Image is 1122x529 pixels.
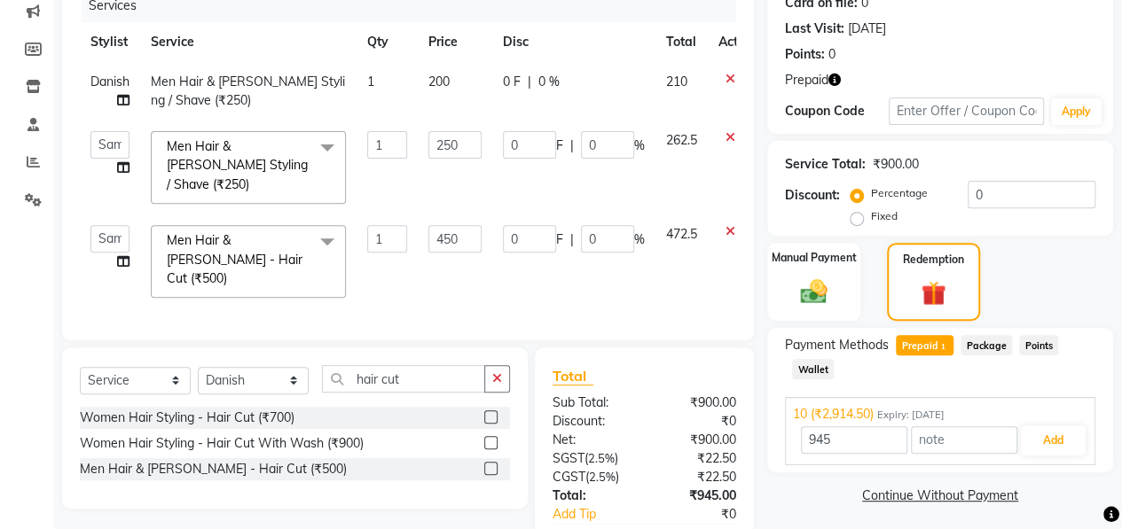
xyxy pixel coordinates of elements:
label: Manual Payment [772,250,857,266]
span: Total [553,367,593,385]
div: ( ) [539,468,645,486]
span: Points [1019,335,1058,355]
div: Total: [539,486,645,505]
div: Points: [785,45,825,64]
th: Service [140,22,357,62]
div: Women Hair Styling - Hair Cut With Wash (₹900) [80,434,364,453]
div: ₹900.00 [644,393,749,412]
th: Qty [357,22,418,62]
span: 2.5% [588,451,615,465]
span: Expiry: [DATE] [877,408,945,423]
span: | [570,136,574,155]
label: Percentage [871,185,928,201]
img: _cash.svg [792,276,836,307]
span: % [634,136,645,155]
div: ₹22.50 [644,468,749,486]
span: 2.5% [589,470,616,484]
span: Men Hair & [PERSON_NAME] - Hair Cut (₹500) [167,232,302,286]
span: CGST [553,469,585,485]
label: Fixed [871,208,898,224]
span: Payment Methods [785,336,889,354]
span: 0 % [538,73,560,91]
div: ₹22.50 [644,449,749,468]
span: Wallet [792,359,834,379]
span: Men Hair & [PERSON_NAME] Styling / Shave (₹250) [151,74,345,108]
span: | [528,73,531,91]
th: Action [708,22,766,62]
div: Last Visit: [785,19,844,38]
a: Continue Without Payment [771,486,1110,505]
div: Men Hair & [PERSON_NAME] - Hair Cut (₹500) [80,460,347,478]
input: note [911,426,1017,454]
span: 1 [938,342,947,353]
div: ₹945.00 [644,486,749,505]
span: | [570,230,574,249]
span: 1 [367,74,374,89]
span: 200 [428,74,450,89]
a: x [227,270,235,286]
img: _gift.svg [914,278,954,309]
div: Discount: [785,186,840,205]
button: Apply [1051,98,1102,125]
span: 472.5 [666,226,697,242]
span: 0 F [503,73,521,91]
div: Women Hair Styling - Hair Cut (₹700) [80,408,294,427]
div: ₹0 [644,412,749,431]
div: 0 [828,45,836,64]
div: Discount: [539,412,645,431]
span: Men Hair & [PERSON_NAME] Styling / Shave (₹250) [167,138,308,192]
input: Search or Scan [322,365,485,393]
span: F [556,136,563,155]
div: Service Total: [785,155,866,174]
span: Prepaid [896,335,953,355]
div: Coupon Code [785,102,889,121]
th: Disc [492,22,655,62]
span: Danish [90,74,129,89]
span: 262.5 [666,132,697,148]
a: Add Tip [539,505,662,524]
a: x [249,176,257,192]
th: Price [418,22,492,62]
div: Sub Total: [539,393,645,412]
span: Prepaid [785,71,828,89]
div: ₹900.00 [644,431,749,449]
input: Amount [801,426,907,454]
span: % [634,230,645,249]
div: ( ) [539,449,645,468]
button: Add [1021,425,1086,455]
input: Enter Offer / Coupon Code [889,97,1044,125]
span: 10 (₹2,914.50) [793,405,874,424]
th: Total [655,22,708,62]
div: ₹0 [662,505,749,524]
label: Redemption [903,252,964,268]
span: SGST [553,450,585,466]
span: F [556,230,563,249]
th: Stylist [80,22,140,62]
span: Package [961,335,1012,355]
span: 210 [666,74,687,89]
div: ₹900.00 [873,155,919,174]
div: [DATE] [848,19,886,38]
div: Net: [539,431,645,449]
